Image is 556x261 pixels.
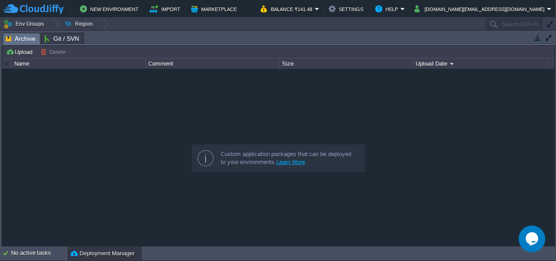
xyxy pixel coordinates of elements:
[3,4,64,15] img: CloudJiffy
[414,58,547,69] div: Upload Date
[261,4,315,14] button: Balance ₹141.48
[64,18,96,30] button: Region
[40,48,68,56] button: Delete
[80,4,141,14] button: New Environment
[191,4,239,14] button: Marketplace
[12,58,145,69] div: Name
[150,4,183,14] button: Import
[146,58,279,69] div: Comment
[3,18,47,30] button: Env Groups
[414,4,547,14] button: [DOMAIN_NAME][EMAIL_ADDRESS][DOMAIN_NAME]
[375,4,401,14] button: Help
[71,249,135,258] button: Deployment Manager
[329,4,366,14] button: Settings
[519,226,547,252] iframe: chat widget
[11,246,67,261] div: No active tasks
[276,159,305,165] a: Learn More
[280,58,413,69] div: Size
[6,33,36,44] span: Archive
[221,150,357,166] div: Custom application packages that can be deployed to your environments.
[6,48,35,56] button: Upload
[44,33,79,44] span: Git / SVN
